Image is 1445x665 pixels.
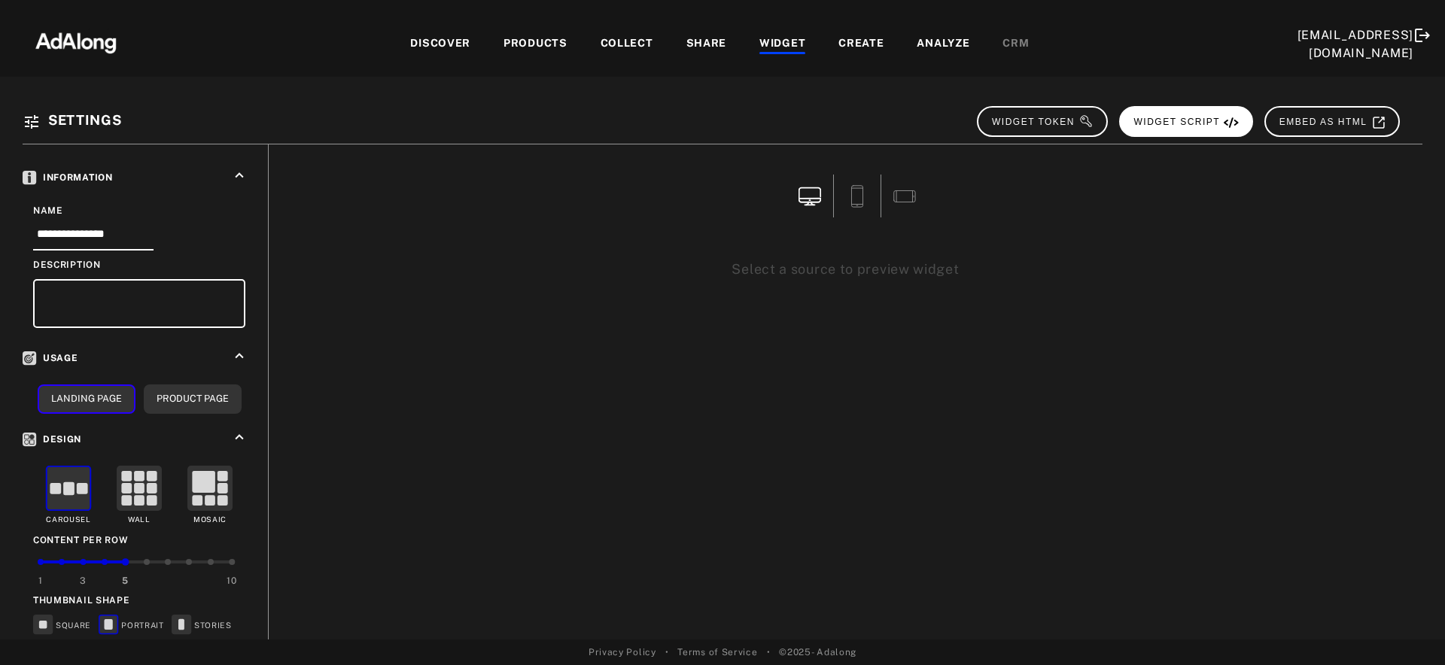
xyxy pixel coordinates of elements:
button: Product Page [144,384,242,414]
div: PORTRAIT [99,615,164,637]
span: • [665,645,669,659]
span: WIDGET SCRIPT [1134,117,1240,127]
a: Terms of Service [677,645,757,659]
div: COLLECT [601,35,653,53]
span: WIDGET TOKEN [992,117,1094,127]
div: 10 [227,574,236,588]
div: Mosaic [193,515,227,526]
button: WIDGET TOKEN [977,106,1108,137]
i: keyboard_arrow_up [231,167,248,184]
button: Landing Page [38,384,135,414]
div: DISCOVER [410,35,470,53]
div: Description [33,258,245,272]
iframe: Chat Widget [1370,593,1445,665]
button: WIDGET SCRIPT [1119,106,1253,137]
i: keyboard_arrow_up [231,429,248,445]
div: ANALYZE [917,35,969,53]
span: Usage [23,353,78,363]
a: Privacy Policy [589,645,656,659]
div: Name [33,204,245,217]
div: Wall [128,515,151,526]
div: [EMAIL_ADDRESS][DOMAIN_NAME] [1297,26,1414,62]
div: WIDGET [759,35,805,53]
span: EMBED AS HTML [1279,117,1386,127]
div: STORIES [172,615,232,637]
i: keyboard_arrow_up [231,348,248,364]
span: Design [23,434,81,445]
div: SQUARE [33,615,91,637]
span: Settings [48,112,122,128]
div: Carousel [46,515,91,526]
div: CRM [1002,35,1029,53]
div: CREATE [838,35,884,53]
img: 63233d7d88ed69de3c212112c67096b6.png [10,19,142,64]
div: Content per row [33,533,245,547]
div: 5 [122,574,129,588]
span: • [767,645,771,659]
span: © 2025 - Adalong [779,645,856,659]
button: EMBED AS HTML [1264,106,1400,137]
span: Information [23,172,113,183]
div: 3 [80,574,87,588]
div: 1 [38,574,43,588]
div: Select a source to preview widget [488,259,1203,279]
div: Thumbnail Shape [33,594,245,607]
div: SHARE [686,35,727,53]
div: PRODUCTS [503,35,567,53]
